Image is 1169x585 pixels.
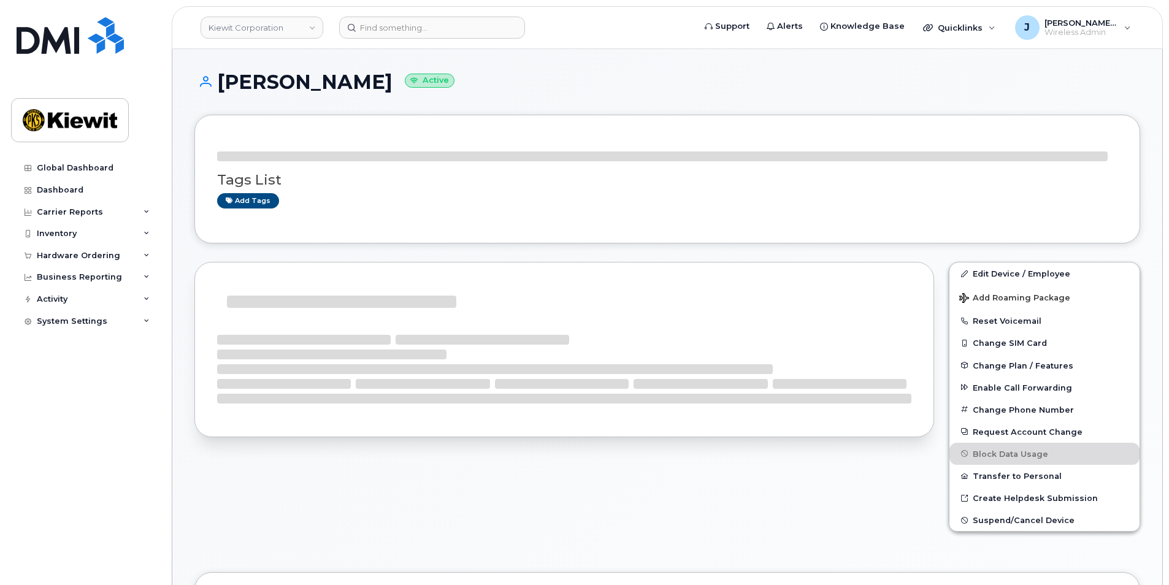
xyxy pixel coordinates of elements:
span: Change Plan / Features [973,361,1073,370]
span: Suspend/Cancel Device [973,516,1075,525]
button: Change Plan / Features [949,354,1140,377]
h1: [PERSON_NAME] [194,71,1140,93]
button: Suspend/Cancel Device [949,509,1140,531]
button: Enable Call Forwarding [949,377,1140,399]
span: Add Roaming Package [959,293,1070,305]
button: Change Phone Number [949,399,1140,421]
small: Active [405,74,454,88]
span: Enable Call Forwarding [973,383,1072,392]
button: Reset Voicemail [949,310,1140,332]
button: Request Account Change [949,421,1140,443]
button: Transfer to Personal [949,465,1140,487]
button: Block Data Usage [949,443,1140,465]
button: Change SIM Card [949,332,1140,354]
button: Add Roaming Package [949,285,1140,310]
h3: Tags List [217,172,1117,188]
a: Add tags [217,193,279,208]
a: Create Helpdesk Submission [949,487,1140,509]
a: Edit Device / Employee [949,262,1140,285]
